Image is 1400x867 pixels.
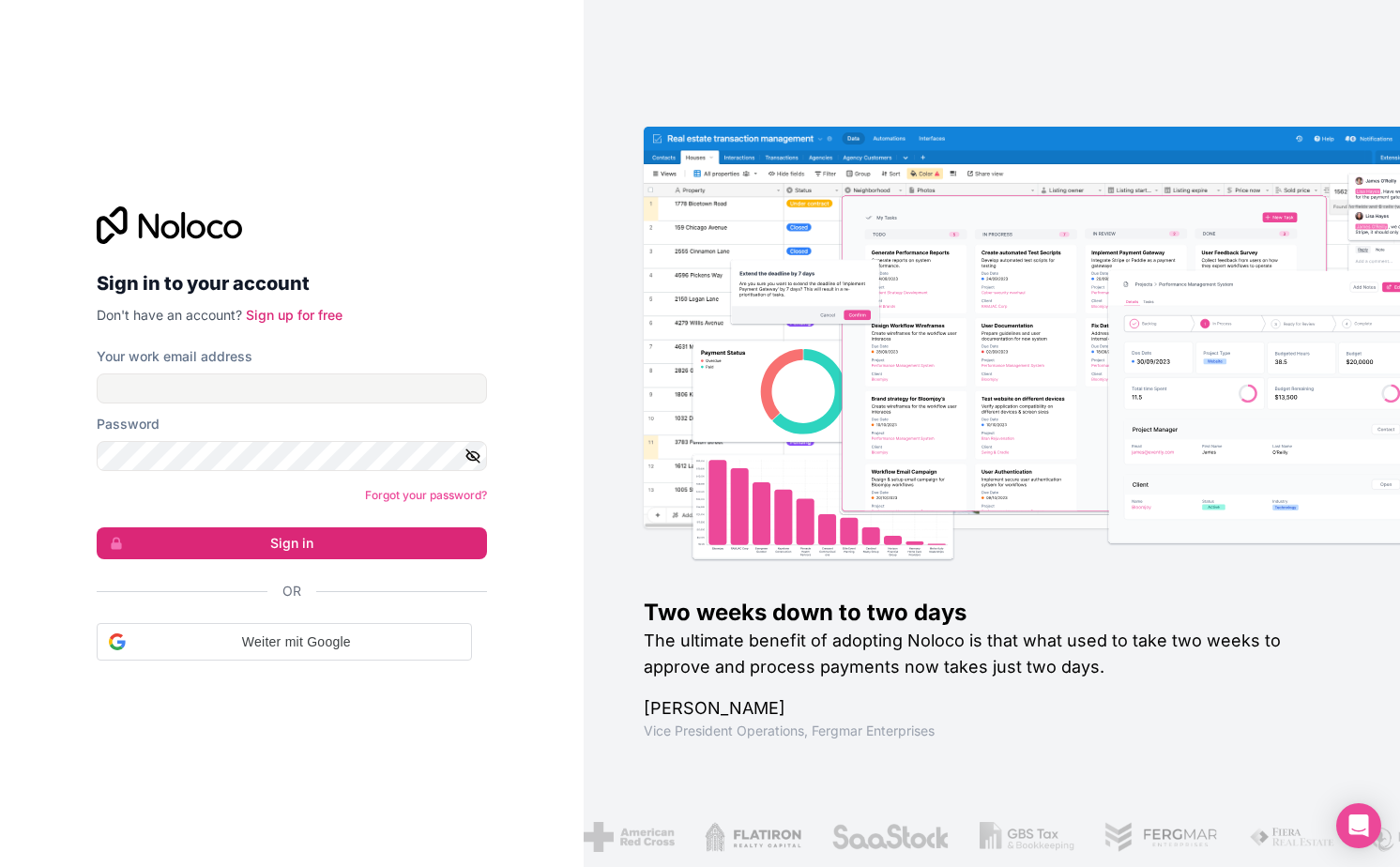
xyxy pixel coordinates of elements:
img: /assets/gbstax-C-GtDUiK.png [979,822,1074,852]
h2: The ultimate benefit of adopting Noloco is that what used to take two weeks to approve and proces... [644,628,1340,680]
h1: Two weeks down to two days [644,598,1340,628]
span: Weiter mit Google [133,632,460,652]
a: Forgot your password? [365,488,487,502]
img: /assets/fergmar-CudnrXN5.png [1103,822,1218,852]
div: Weiter mit Google [97,623,472,661]
span: Or [282,582,301,601]
button: Sign in [97,527,487,559]
img: /assets/american-red-cross-BAupjrZR.png [583,822,674,852]
div: Open Intercom Messenger [1336,803,1381,848]
img: /assets/flatiron-C8eUkumj.png [704,822,801,852]
span: Don't have an account? [97,307,242,323]
img: /assets/saastock-C6Zbiodz.png [830,822,949,852]
h1: [PERSON_NAME] [644,695,1340,722]
label: Password [97,415,160,433]
input: Password [97,441,487,471]
input: Email address [97,373,487,403]
img: /assets/fiera-fwj2N5v4.png [1248,822,1336,852]
h1: Vice President Operations , Fergmar Enterprises [644,722,1340,740]
label: Your work email address [97,347,252,366]
a: Sign up for free [246,307,342,323]
h2: Sign in to your account [97,266,487,300]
